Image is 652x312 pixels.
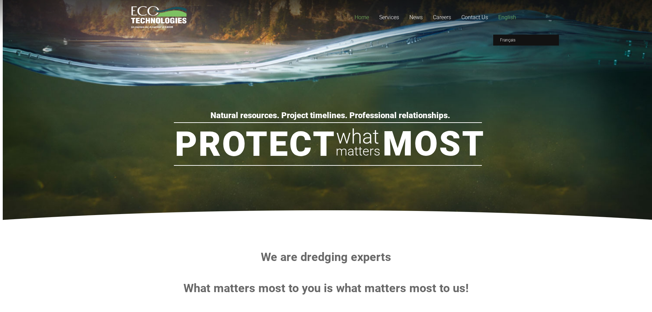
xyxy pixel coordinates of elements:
strong: We are dredging experts [261,250,391,264]
rs-layer: Most [383,127,485,161]
rs-layer: matters [336,141,380,161]
span: English [498,14,516,21]
span: Home [355,14,369,21]
span: News [409,14,423,21]
rs-layer: what [336,127,379,147]
rs-layer: Protect [175,127,336,161]
span: Careers [433,14,451,21]
span: Contact Us [461,14,488,21]
rs-layer: Natural resources. Project timelines. Professional relationships. [210,112,450,119]
span: Français [500,38,515,42]
a: Français [493,35,559,46]
span: Services [379,14,399,21]
a: logo_EcoTech_ASDR_RGB [131,6,187,28]
strong: What matters most to you is what matters most to us! [183,281,469,295]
